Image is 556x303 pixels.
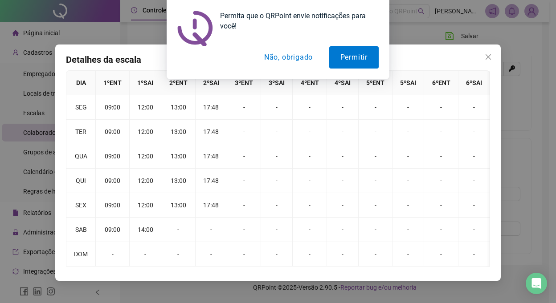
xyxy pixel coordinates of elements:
[438,79,450,86] span: ENT
[227,71,261,95] th: 3 º
[458,120,490,144] td: -
[66,218,96,242] td: SAB
[130,95,161,120] td: 12:00
[327,218,359,242] td: -
[161,218,195,242] td: -
[161,193,195,218] td: 13:00
[261,120,293,144] td: -
[261,71,293,95] th: 3 º
[130,71,161,95] th: 1 º
[526,273,547,294] div: Open Intercom Messenger
[307,79,319,86] span: ENT
[143,79,153,86] span: SAI
[227,144,261,169] td: -
[359,193,392,218] td: -
[96,193,130,218] td: 09:00
[130,169,161,193] td: 12:00
[161,120,195,144] td: 13:00
[196,218,227,242] td: -
[293,169,327,193] td: -
[424,193,458,218] td: -
[392,169,424,193] td: -
[293,95,327,120] td: -
[359,169,392,193] td: -
[76,79,86,86] span: DIA
[227,120,261,144] td: -
[261,218,293,242] td: -
[424,242,458,267] td: -
[359,242,392,267] td: -
[161,71,195,95] th: 2 º
[392,120,424,144] td: -
[293,144,327,169] td: -
[261,95,293,120] td: -
[392,242,424,267] td: -
[293,71,327,95] th: 4 º
[96,120,130,144] td: 09:00
[130,193,161,218] td: 12:00
[424,120,458,144] td: -
[261,193,293,218] td: -
[196,169,227,193] td: 17:48
[161,242,195,267] td: -
[458,71,490,95] th: 6 º
[161,169,195,193] td: 13:00
[66,95,96,120] td: SEG
[327,169,359,193] td: -
[392,193,424,218] td: -
[327,144,359,169] td: -
[96,218,130,242] td: 09:00
[424,218,458,242] td: -
[196,144,227,169] td: 17:48
[327,71,359,95] th: 4 º
[130,120,161,144] td: 12:00
[130,242,161,267] td: -
[196,242,227,267] td: -
[392,71,424,95] th: 5 º
[327,193,359,218] td: -
[66,193,96,218] td: SEX
[196,95,227,120] td: 17:48
[227,218,261,242] td: -
[458,169,490,193] td: -
[458,144,490,169] td: -
[458,218,490,242] td: -
[329,46,379,69] button: Permitir
[177,11,213,46] img: notification icon
[293,218,327,242] td: -
[424,169,458,193] td: -
[66,144,96,169] td: QUA
[130,144,161,169] td: 12:00
[424,144,458,169] td: -
[96,144,130,169] td: 09:00
[66,120,96,144] td: TER
[261,169,293,193] td: -
[261,242,293,267] td: -
[392,144,424,169] td: -
[196,71,227,95] th: 2 º
[372,79,384,86] span: ENT
[196,120,227,144] td: 17:48
[227,193,261,218] td: -
[96,242,130,267] td: -
[110,79,122,86] span: ENT
[327,95,359,120] td: -
[359,95,392,120] td: -
[359,144,392,169] td: -
[392,218,424,242] td: -
[161,95,195,120] td: 13:00
[196,193,227,218] td: 17:48
[227,242,261,267] td: -
[96,169,130,193] td: 09:00
[253,46,324,69] button: Não, obrigado
[66,169,96,193] td: QUI
[392,95,424,120] td: -
[209,79,219,86] span: SAI
[161,144,195,169] td: 13:00
[213,11,379,31] div: Permita que o QRPoint envie notificações para você!
[458,95,490,120] td: -
[293,193,327,218] td: -
[66,242,96,267] td: DOM
[327,120,359,144] td: -
[406,79,416,86] span: SAI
